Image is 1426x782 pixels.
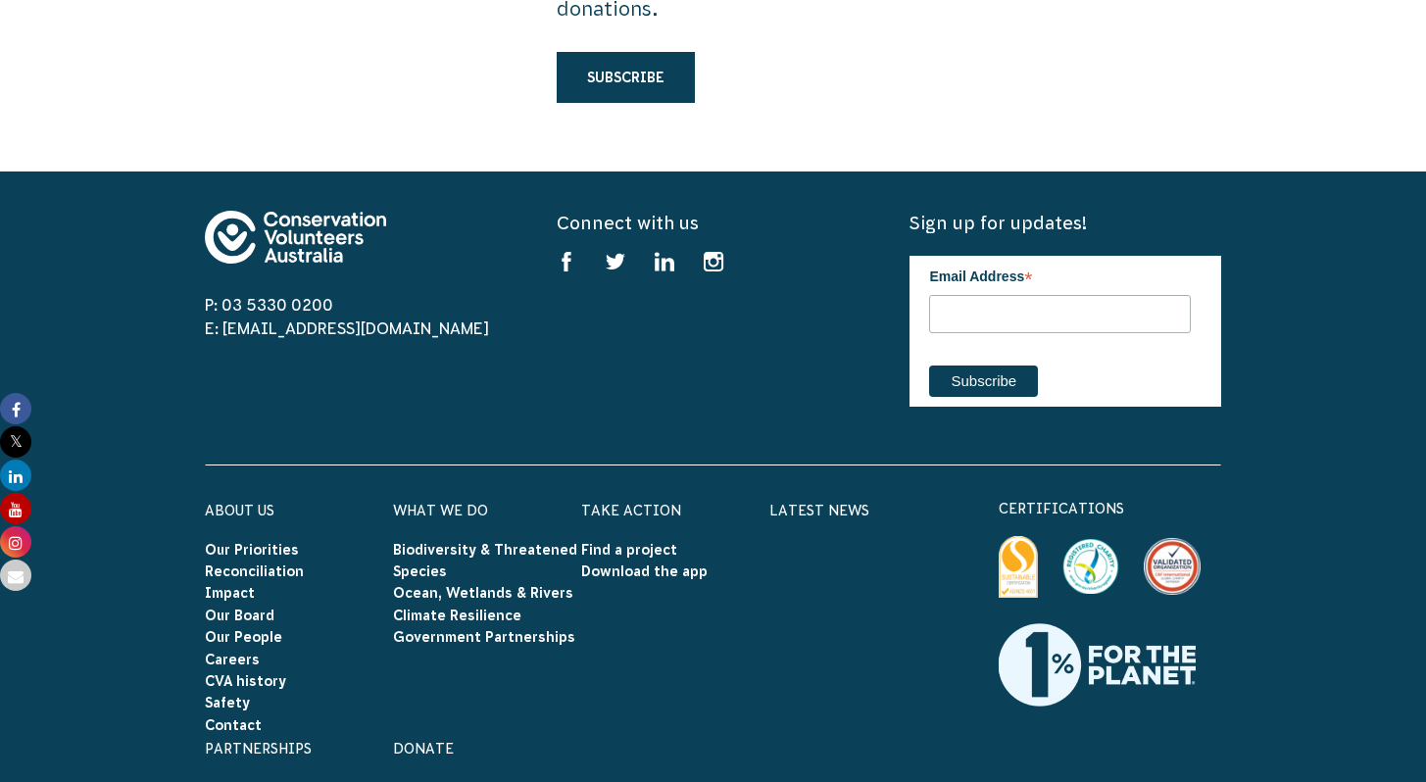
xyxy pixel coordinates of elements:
[205,629,282,645] a: Our People
[393,608,521,623] a: Climate Resilience
[393,503,488,518] a: What We Do
[581,503,681,518] a: Take Action
[205,542,299,558] a: Our Priorities
[393,741,454,757] a: Donate
[205,695,250,710] a: Safety
[557,211,868,235] h5: Connect with us
[581,542,677,558] a: Find a project
[205,211,386,264] img: logo-footer.svg
[205,563,304,579] a: Reconciliation
[910,211,1221,235] h5: Sign up for updates!
[393,542,577,579] a: Biodiversity & Threatened Species
[205,296,333,314] a: P: 03 5330 0200
[205,741,312,757] a: Partnerships
[929,366,1038,397] input: Subscribe
[929,256,1191,293] label: Email Address
[205,673,286,689] a: CVA history
[581,563,708,579] a: Download the app
[205,319,489,337] a: E: [EMAIL_ADDRESS][DOMAIN_NAME]
[393,629,575,645] a: Government Partnerships
[999,497,1222,520] p: certifications
[393,585,573,601] a: Ocean, Wetlands & Rivers
[205,585,255,601] a: Impact
[769,503,869,518] a: Latest News
[205,503,274,518] a: About Us
[557,52,695,103] a: Subscribe
[205,608,274,623] a: Our Board
[205,717,262,733] a: Contact
[205,652,260,667] a: Careers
